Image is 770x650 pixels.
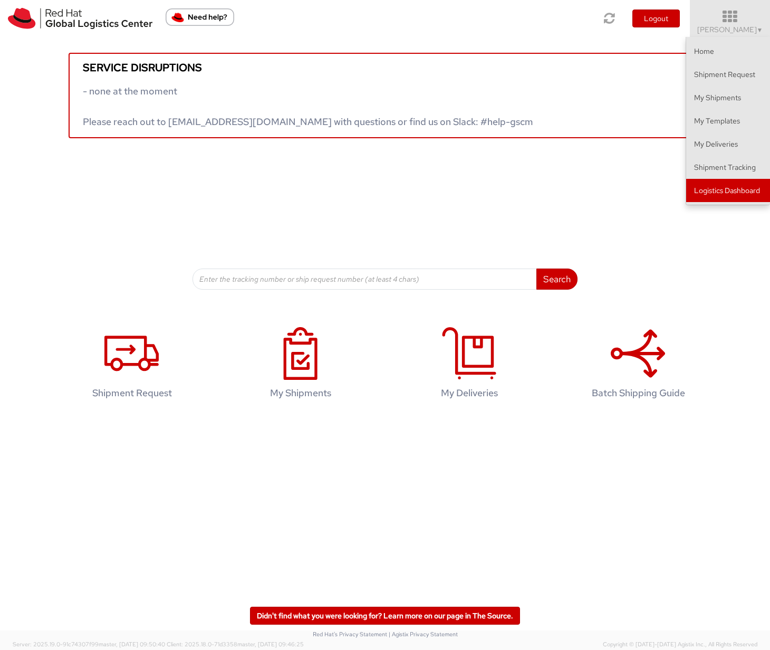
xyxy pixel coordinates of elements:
[64,388,200,398] h4: Shipment Request
[603,641,757,649] span: Copyright © [DATE]-[DATE] Agistix Inc., All Rights Reserved
[757,26,763,34] span: ▼
[53,316,211,415] a: Shipment Request
[686,86,770,109] a: My Shipments
[686,40,770,63] a: Home
[389,630,458,638] a: | Agistix Privacy Statement
[686,132,770,156] a: My Deliveries
[686,63,770,86] a: Shipment Request
[222,316,380,415] a: My Shipments
[69,53,701,138] a: Service disruptions - none at the moment Please reach out to [EMAIL_ADDRESS][DOMAIN_NAME] with qu...
[250,607,520,625] a: Didn't find what you were looking for? Learn more on our page in The Source.
[390,316,548,415] a: My Deliveries
[686,179,770,202] a: Logistics Dashboard
[686,109,770,132] a: My Templates
[166,8,234,26] button: Need help?
[313,630,387,638] a: Red Hat's Privacy Statement
[559,316,717,415] a: Batch Shipping Guide
[536,269,577,290] button: Search
[83,62,687,73] h5: Service disruptions
[13,641,165,648] span: Server: 2025.19.0-91c74307f99
[233,388,369,398] h4: My Shipments
[401,388,537,398] h4: My Deliveries
[167,641,304,648] span: Client: 2025.18.0-71d3358
[570,388,706,398] h4: Batch Shipping Guide
[697,25,763,34] span: [PERSON_NAME]
[632,9,680,27] button: Logout
[8,8,152,29] img: rh-logistics-00dfa346123c4ec078e1.svg
[237,641,304,648] span: master, [DATE] 09:46:25
[192,269,537,290] input: Enter the tracking number or ship request number (at least 4 chars)
[686,156,770,179] a: Shipment Tracking
[99,641,165,648] span: master, [DATE] 09:50:40
[83,85,533,128] span: - none at the moment Please reach out to [EMAIL_ADDRESS][DOMAIN_NAME] with questions or find us o...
